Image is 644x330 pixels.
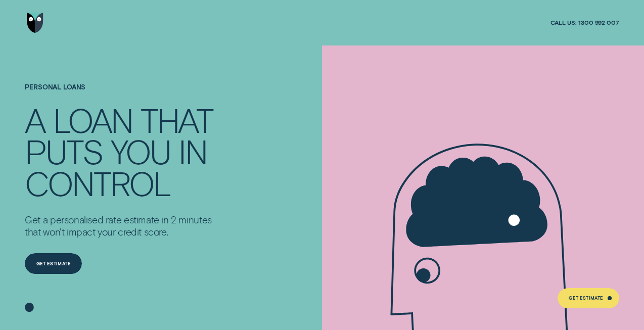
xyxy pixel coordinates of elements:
[550,19,619,27] a: Call us:1300 992 007
[25,104,45,135] div: A
[53,104,132,135] div: LOAN
[141,104,213,135] div: THAT
[178,135,207,167] div: IN
[578,19,619,27] span: 1300 992 007
[111,135,170,167] div: YOU
[27,13,44,33] img: Wisr
[25,253,82,273] a: Get Estimate
[25,135,103,167] div: PUTS
[550,19,577,27] span: Call us:
[558,288,619,308] a: Get Estimate
[25,214,221,239] p: Get a personalised rate estimate in 2 minutes that won't impact your credit score.
[25,104,221,199] h4: A LOAN THAT PUTS YOU IN CONTROL
[25,83,221,104] h1: Personal Loans
[25,167,170,199] div: CONTROL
